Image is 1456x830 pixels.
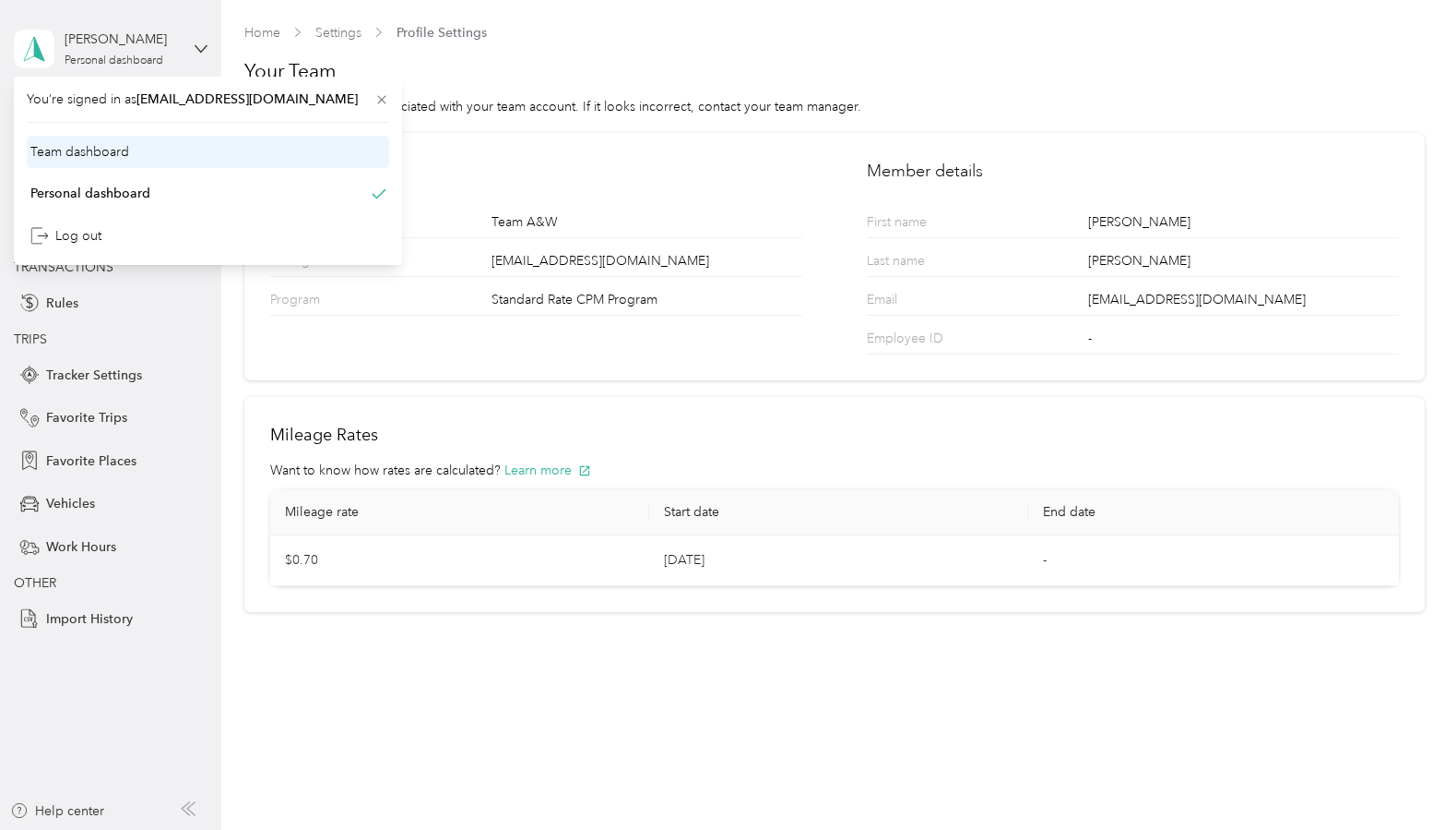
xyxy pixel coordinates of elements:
span: OTHER [14,575,56,591]
div: - [1088,329,1399,354]
th: Start date [649,489,1028,535]
span: Favorite Trips [46,408,127,427]
span: [EMAIL_ADDRESS][DOMAIN_NAME] [491,251,724,271]
div: This is the information associated with your team account. If it looks incorrect, contact your te... [244,97,1425,116]
div: Team A&W [491,212,801,237]
div: Want to know how rates are calculated? [270,461,1399,480]
span: Favorite Places [46,451,136,471]
span: TRANSACTIONS [14,259,113,275]
div: Log out [30,226,101,246]
span: Vehicles [46,494,95,513]
th: End date [1028,489,1407,535]
p: Program [270,290,412,315]
td: [DATE] [649,535,1028,586]
p: Employee ID [867,329,1009,354]
span: You’re signed in as [27,90,389,109]
span: Rules [46,294,78,313]
td: - [1028,535,1407,586]
a: Home [244,25,280,41]
div: [EMAIL_ADDRESS][DOMAIN_NAME] [1088,290,1399,315]
h1: Your Team [244,58,1425,84]
div: Standard Rate CPM Program [491,290,801,315]
span: Tracker Settings [46,366,142,385]
td: $0.70 [270,535,649,586]
div: [PERSON_NAME] [1088,212,1399,237]
h2: Mileage Rates [270,423,1399,448]
p: Last name [867,251,1009,276]
h2: Member details [867,159,1399,184]
div: [PERSON_NAME] [1088,251,1399,276]
th: Mileage rate [270,489,649,535]
span: Import History [46,609,133,629]
span: Profile Settings [397,23,487,42]
div: Team dashboard [30,142,129,162]
iframe: Everlance-gr Chat Button Frame [1353,727,1456,830]
div: Personal dashboard [30,184,150,203]
span: Work Hours [46,537,116,557]
button: Help center [10,801,104,821]
a: Settings [315,25,361,41]
div: Personal dashboard [65,55,163,66]
button: Learn more [504,461,591,480]
p: First name [867,212,1009,237]
div: [PERSON_NAME] [65,30,180,49]
p: Email [867,290,1009,315]
h2: Team details [270,159,802,184]
span: [EMAIL_ADDRESS][DOMAIN_NAME] [136,91,358,107]
span: TRIPS [14,331,47,347]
